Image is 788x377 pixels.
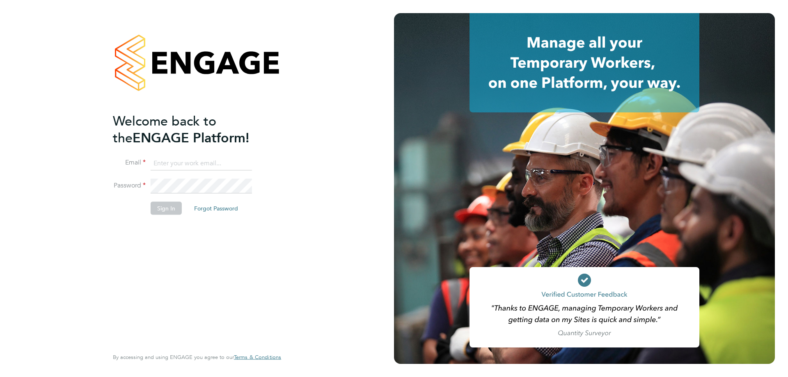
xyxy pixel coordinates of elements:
input: Enter your work email... [151,156,252,171]
h2: ENGAGE Platform! [113,112,273,146]
label: Password [113,181,146,190]
button: Sign In [151,202,182,215]
a: Terms & Conditions [234,354,281,361]
label: Email [113,158,146,167]
span: By accessing and using ENGAGE you agree to our [113,354,281,361]
button: Forgot Password [188,202,245,215]
span: Welcome back to the [113,113,216,146]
